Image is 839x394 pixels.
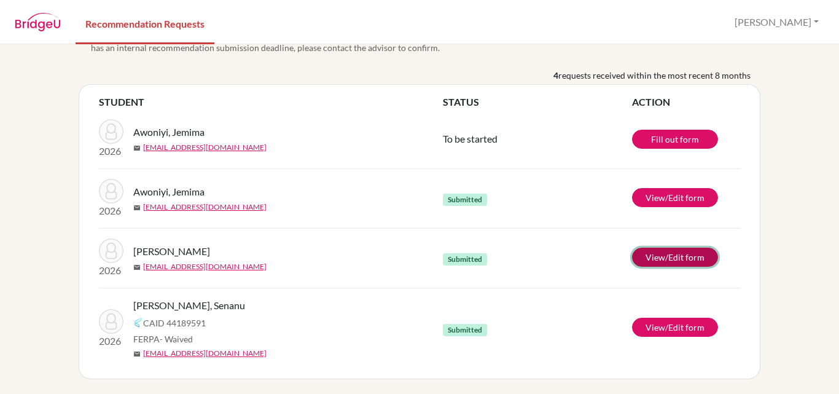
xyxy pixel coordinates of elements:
[443,324,487,336] span: Submitted
[632,130,718,149] a: Fill out form
[99,144,123,159] p: 2026
[99,334,123,349] p: 2026
[558,69,751,82] span: requests received within the most recent 8 months
[99,95,443,109] th: STUDENT
[143,202,267,213] a: [EMAIL_ADDRESS][DOMAIN_NAME]
[143,142,267,153] a: [EMAIL_ADDRESS][DOMAIN_NAME]
[133,144,141,152] span: mail
[99,203,123,218] p: 2026
[160,334,193,344] span: - Waived
[133,244,210,259] span: [PERSON_NAME]
[133,350,141,358] span: mail
[133,333,193,345] span: FERPA
[133,264,141,271] span: mail
[443,194,487,206] span: Submitted
[632,318,718,337] a: View/Edit form
[632,95,740,109] th: ACTION
[143,348,267,359] a: [EMAIL_ADDRESS][DOMAIN_NAME]
[443,253,487,266] span: Submitted
[133,204,141,211] span: mail
[99,309,123,334] img: Ziddah, Senanu
[553,69,558,82] b: 4
[99,119,123,144] img: Awoniyi, Jemima
[729,10,824,34] button: [PERSON_NAME]
[76,2,214,44] a: Recommendation Requests
[632,248,718,267] a: View/Edit form
[15,13,61,31] img: BridgeU logo
[443,95,632,109] th: STATUS
[143,261,267,272] a: [EMAIL_ADDRESS][DOMAIN_NAME]
[133,298,245,313] span: [PERSON_NAME], Senanu
[133,318,143,328] img: Common App logo
[443,133,498,144] span: To be started
[133,125,205,140] span: Awoniyi, Jemima
[99,238,123,263] img: Sam-Obeng, Akua
[143,317,206,329] span: CAID 44189591
[632,188,718,207] a: View/Edit form
[133,184,205,199] span: Awoniyi, Jemima
[99,179,123,203] img: Awoniyi, Jemima
[99,263,123,278] p: 2026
